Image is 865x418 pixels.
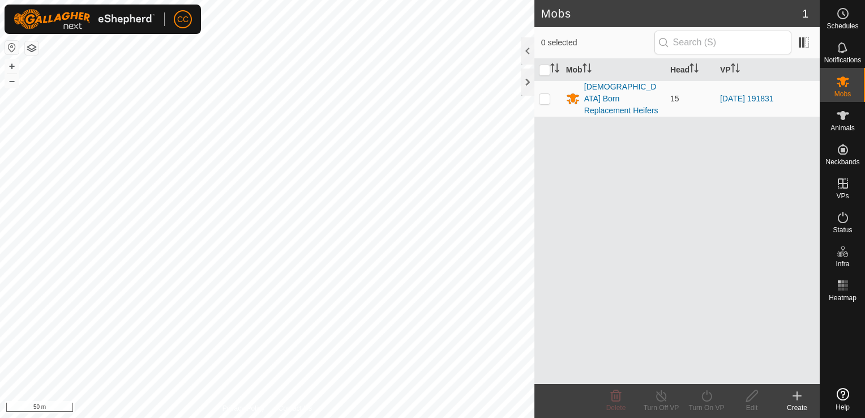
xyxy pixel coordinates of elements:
button: Reset Map [5,41,19,54]
span: 0 selected [541,37,654,49]
a: Contact Us [279,403,312,413]
span: Infra [836,261,849,267]
a: Privacy Policy [222,403,265,413]
th: Mob [562,59,666,81]
div: Turn On VP [684,403,729,413]
input: Search (S) [654,31,791,54]
span: Mobs [834,91,851,97]
button: + [5,59,19,73]
a: [DATE] 191831 [720,94,774,103]
img: Gallagher Logo [14,9,155,29]
div: Edit [729,403,774,413]
button: Map Layers [25,41,38,55]
h2: Mobs [541,7,802,20]
span: CC [177,14,189,25]
span: Delete [606,404,626,412]
th: VP [716,59,820,81]
span: Heatmap [829,295,857,301]
p-sorticon: Activate to sort [731,65,740,74]
span: Neckbands [825,159,859,165]
span: 15 [670,94,679,103]
p-sorticon: Activate to sort [550,65,559,74]
th: Head [666,59,716,81]
span: VPs [836,193,849,199]
span: Notifications [824,57,861,63]
span: Status [833,227,852,233]
span: Schedules [827,23,858,29]
div: Turn Off VP [639,403,684,413]
button: – [5,74,19,88]
span: 1 [802,5,808,22]
div: [DEMOGRAPHIC_DATA] Born Replacement Heifers [584,81,661,117]
span: Help [836,404,850,411]
p-sorticon: Activate to sort [690,65,699,74]
p-sorticon: Activate to sort [583,65,592,74]
div: Create [774,403,820,413]
span: Animals [830,125,855,131]
a: Help [820,383,865,415]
